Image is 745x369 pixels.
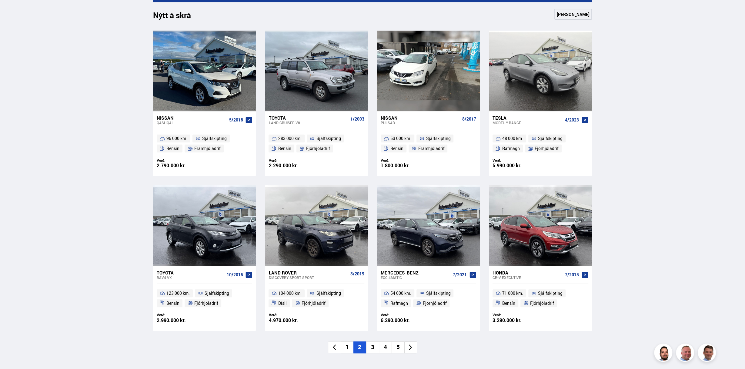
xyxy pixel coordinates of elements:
span: Sjálfskipting [538,290,563,297]
span: Fjórhjóladrif [423,300,446,307]
div: Discovery Sport SPORT [269,275,348,280]
h1: Nýtt á skrá [153,11,202,23]
div: 2.290.000 kr. [269,163,316,168]
div: RAV4 VX [157,275,224,280]
span: Bensín [278,145,291,152]
span: 4/2023 [565,118,579,122]
div: Land Rover [269,270,348,275]
a: Tesla Model Y RANGE 4/2023 48 000 km. Sjálfskipting Rafmagn Fjórhjóladrif Verð: 5.990.000 kr. [489,111,592,176]
span: Bensín [166,300,179,307]
span: 7/2015 [565,272,579,277]
span: Sjálfskipting [202,135,227,142]
li: 5 [392,341,404,353]
span: 53 000 km. [390,135,411,142]
span: Sjálfskipting [426,290,450,297]
div: 1.800.000 kr. [381,163,429,168]
span: Bensín [502,300,515,307]
div: Nissan [381,115,460,121]
div: Verð: [157,158,205,163]
span: Fjórhjóladrif [194,300,218,307]
div: Verð: [381,313,429,317]
div: Verð: [269,158,316,163]
span: 96 000 km. [166,135,187,142]
span: 10/2015 [226,272,243,277]
button: Opna LiveChat spjallviðmót [5,2,23,21]
div: 4.970.000 kr. [269,318,316,323]
span: Fjórhjóladrif [306,145,330,152]
li: 1 [341,341,353,353]
img: FbJEzSuNWCJXmdc-.webp [699,344,717,363]
div: Tesla [493,115,562,121]
div: Nissan [157,115,226,121]
span: 1/2003 [350,117,364,121]
li: 4 [379,341,392,353]
img: nhp88E3Fdnt1Opn2.png [655,344,673,363]
span: 123 000 km. [166,290,190,297]
span: Sjálfskipting [316,135,341,142]
div: Verð: [157,313,205,317]
span: Fjórhjóladrif [535,145,559,152]
a: Toyota Land Cruiser V8 1/2003 283 000 km. Sjálfskipting Bensín Fjórhjóladrif Verð: 2.290.000 kr. [265,111,368,176]
span: Rafmagn [390,300,408,307]
div: Qashqai [157,121,226,125]
div: 6.290.000 kr. [381,318,429,323]
span: Fjórhjóladrif [530,300,554,307]
a: Mercedes-Benz EQC 4MATIC 7/2021 54 000 km. Sjálfskipting Rafmagn Fjórhjóladrif Verð: 6.290.000 kr. [377,266,480,331]
div: Verð: [493,158,540,163]
div: Land Cruiser V8 [269,121,348,125]
a: Nissan Pulsar 8/2017 53 000 km. Sjálfskipting Bensín Framhjóladrif Verð: 1.800.000 kr. [377,111,480,176]
li: 3 [366,341,379,353]
span: 48 000 km. [502,135,523,142]
span: Sjálfskipting [426,135,450,142]
span: Dísil [278,300,287,307]
span: 54 000 km. [390,290,411,297]
span: 7/2021 [453,272,467,277]
span: Sjálfskipting [205,290,229,297]
div: Honda [493,270,562,275]
span: 5/2018 [229,118,243,122]
div: Pulsar [381,121,460,125]
div: 2.990.000 kr. [157,318,205,323]
div: Model Y RANGE [493,121,562,125]
a: Honda CR-V EXECUTIVE 7/2015 71 000 km. Sjálfskipting Bensín Fjórhjóladrif Verð: 3.290.000 kr. [489,266,592,331]
div: Toyota [157,270,224,275]
div: CR-V EXECUTIVE [493,275,562,280]
span: Bensín [390,145,403,152]
div: Toyota [269,115,348,121]
span: 283 000 km. [278,135,302,142]
div: Mercedes-Benz [381,270,450,275]
div: Verð: [381,158,429,163]
span: 3/2019 [350,271,364,276]
div: 3.290.000 kr. [493,318,540,323]
span: Sjálfskipting [316,290,341,297]
div: EQC 4MATIC [381,275,450,280]
span: Framhjóladrif [194,145,221,152]
span: 71 000 km. [502,290,523,297]
span: 104 000 km. [278,290,302,297]
span: Rafmagn [502,145,520,152]
span: Framhjóladrif [418,145,444,152]
a: [PERSON_NAME] [554,9,592,20]
img: siFngHWaQ9KaOqBr.png [677,344,695,363]
span: 8/2017 [462,117,476,121]
span: Fjórhjóladrif [302,300,326,307]
li: 2 [353,341,366,353]
div: 2.790.000 kr. [157,163,205,168]
span: Sjálfskipting [538,135,563,142]
div: 5.990.000 kr. [493,163,540,168]
a: Nissan Qashqai 5/2018 96 000 km. Sjálfskipting Bensín Framhjóladrif Verð: 2.790.000 kr. [153,111,256,176]
span: Bensín [166,145,179,152]
a: Toyota RAV4 VX 10/2015 123 000 km. Sjálfskipting Bensín Fjórhjóladrif Verð: 2.990.000 kr. [153,266,256,331]
div: Verð: [493,313,540,317]
div: Verð: [269,313,316,317]
a: Land Rover Discovery Sport SPORT 3/2019 104 000 km. Sjálfskipting Dísil Fjórhjóladrif Verð: 4.970... [265,266,368,331]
